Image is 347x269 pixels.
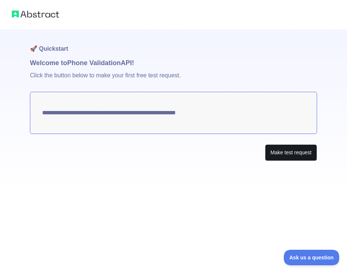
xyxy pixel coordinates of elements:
iframe: Toggle Customer Support [284,250,340,265]
button: Make test request [265,144,317,161]
h1: 🚀 Quickstart [30,30,317,58]
h1: Welcome to Phone Validation API! [30,58,317,68]
p: Click the button below to make your first free test request. [30,68,317,92]
img: Abstract logo [12,9,59,19]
